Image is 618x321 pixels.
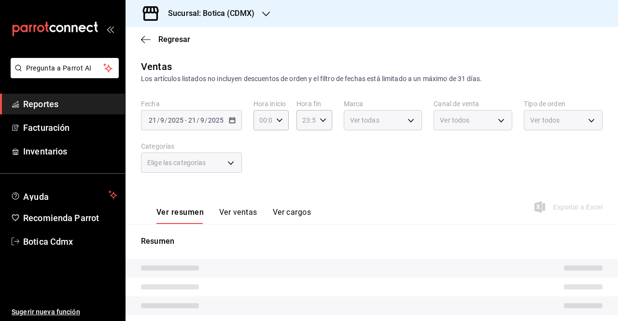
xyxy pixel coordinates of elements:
[11,58,119,78] button: Pregunta a Parrot AI
[273,208,311,224] button: Ver cargos
[141,35,190,44] button: Regresar
[23,98,117,111] span: Reportes
[219,208,257,224] button: Ver ventas
[23,189,105,201] span: Ayuda
[160,8,254,19] h3: Sucursal: Botica (CDMX)
[148,116,157,124] input: --
[524,100,603,107] label: Tipo de orden
[165,116,168,124] span: /
[157,116,160,124] span: /
[141,74,603,84] div: Los artículos listados no incluyen descuentos de orden y el filtro de fechas está limitado a un m...
[160,116,165,124] input: --
[141,100,242,107] label: Fecha
[434,100,512,107] label: Canal de venta
[23,211,117,224] span: Recomienda Parrot
[23,145,117,158] span: Inventarios
[200,116,205,124] input: --
[156,208,204,224] button: Ver resumen
[26,63,104,73] span: Pregunta a Parrot AI
[141,59,172,74] div: Ventas
[344,100,422,107] label: Marca
[530,115,560,125] span: Ver todos
[197,116,199,124] span: /
[208,116,224,124] input: ----
[168,116,184,124] input: ----
[296,100,332,107] label: Hora fin
[141,143,242,150] label: Categorías
[158,35,190,44] span: Regresar
[350,115,379,125] span: Ver todas
[141,236,603,247] p: Resumen
[23,235,117,248] span: Botica Cdmx
[156,208,311,224] div: navigation tabs
[440,115,469,125] span: Ver todos
[185,116,187,124] span: -
[23,121,117,134] span: Facturación
[7,70,119,80] a: Pregunta a Parrot AI
[12,307,117,317] span: Sugerir nueva función
[147,158,206,167] span: Elige las categorías
[253,100,289,107] label: Hora inicio
[188,116,197,124] input: --
[205,116,208,124] span: /
[106,25,114,33] button: open_drawer_menu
